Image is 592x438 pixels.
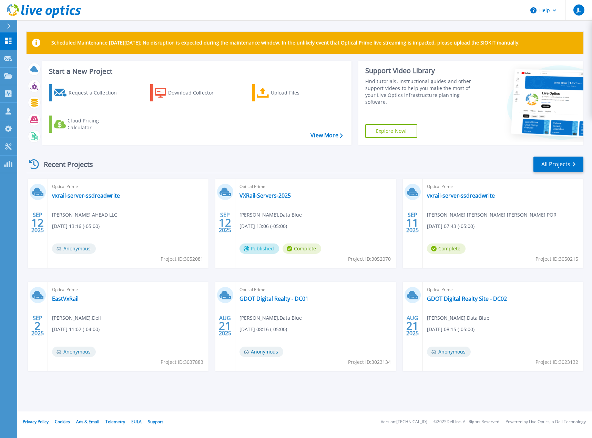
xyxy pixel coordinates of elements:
a: Cookies [55,419,70,425]
a: GDOT Digital Realty Site - DC02 [427,295,507,302]
span: [DATE] 13:06 (-05:00) [239,222,287,230]
span: [DATE] 08:15 (-05:00) [427,326,474,333]
li: Version: [TECHNICAL_ID] [381,420,427,424]
a: Request a Collection [49,84,126,101]
span: [DATE] 08:16 (-05:00) [239,326,287,333]
span: Optical Prime [239,286,392,293]
span: Project ID: 3037883 [161,358,203,366]
div: Request a Collection [69,86,124,100]
span: Optical Prime [52,286,204,293]
div: AUG 2025 [406,313,419,338]
a: View More [310,132,343,139]
span: 2 [34,323,41,329]
a: VXRail-Servers-2025 [239,192,291,199]
div: Find tutorials, instructional guides and other support videos to help you make the most of your L... [365,78,479,106]
span: Project ID: 3052070 [348,255,391,263]
div: Cloud Pricing Calculator [68,117,123,131]
span: Anonymous [52,243,96,254]
a: GDOT Digital Realty - DC01 [239,295,308,302]
span: [DATE] 11:02 (-04:00) [52,326,100,333]
span: Published [239,243,279,254]
span: Complete [283,243,321,254]
span: [PERSON_NAME] , [PERSON_NAME] [PERSON_NAME] POR [427,211,557,219]
h3: Start a New Project [49,68,343,75]
span: Optical Prime [427,286,579,293]
span: 11 [406,220,419,226]
div: Download Collector [168,86,223,100]
span: Project ID: 3050215 [535,255,578,263]
a: Upload Files [252,84,329,101]
span: 21 [219,323,231,329]
span: [PERSON_NAME] , AHEAD LLC [52,211,117,219]
a: EULA [131,419,142,425]
span: Project ID: 3052081 [161,255,203,263]
div: Recent Projects [27,156,102,173]
span: Anonymous [427,347,471,357]
span: Anonymous [239,347,283,357]
a: Support [148,419,163,425]
a: Telemetry [105,419,125,425]
span: 12 [219,220,231,226]
span: Optical Prime [239,183,392,190]
div: AUG 2025 [218,313,232,338]
a: Download Collector [150,84,227,101]
a: Explore Now! [365,124,418,138]
span: Optical Prime [52,183,204,190]
span: JL [576,7,581,13]
span: [DATE] 13:16 (-05:00) [52,222,100,230]
span: 21 [406,323,419,329]
a: vxrail-server-ssdreadwrite [427,192,495,199]
a: All Projects [533,157,583,172]
span: [PERSON_NAME] , Dell [52,314,101,322]
p: Scheduled Maintenance [DATE][DATE]: No disruption is expected during the maintenance window. In t... [51,40,520,46]
span: Project ID: 3023132 [535,358,578,366]
div: SEP 2025 [31,313,44,338]
span: Project ID: 3023134 [348,358,391,366]
div: SEP 2025 [31,210,44,235]
a: Privacy Policy [23,419,49,425]
li: © 2025 Dell Inc. All Rights Reserved [433,420,499,424]
span: 12 [31,220,44,226]
span: [DATE] 07:43 (-05:00) [427,222,474,230]
span: [PERSON_NAME] , Data Blue [239,211,302,219]
div: Support Video Library [365,66,479,75]
div: SEP 2025 [406,210,419,235]
span: Anonymous [52,347,96,357]
span: Complete [427,243,466,254]
a: EastVxRail [52,295,79,302]
span: Optical Prime [427,183,579,190]
a: Cloud Pricing Calculator [49,116,126,133]
div: SEP 2025 [218,210,232,235]
div: Upload Files [271,86,326,100]
li: Powered by Live Optics, a Dell Technology [506,420,586,424]
a: Ads & Email [76,419,99,425]
span: [PERSON_NAME] , Data Blue [427,314,489,322]
span: [PERSON_NAME] , Data Blue [239,314,302,322]
a: vxrail-server-ssdreadwrite [52,192,120,199]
